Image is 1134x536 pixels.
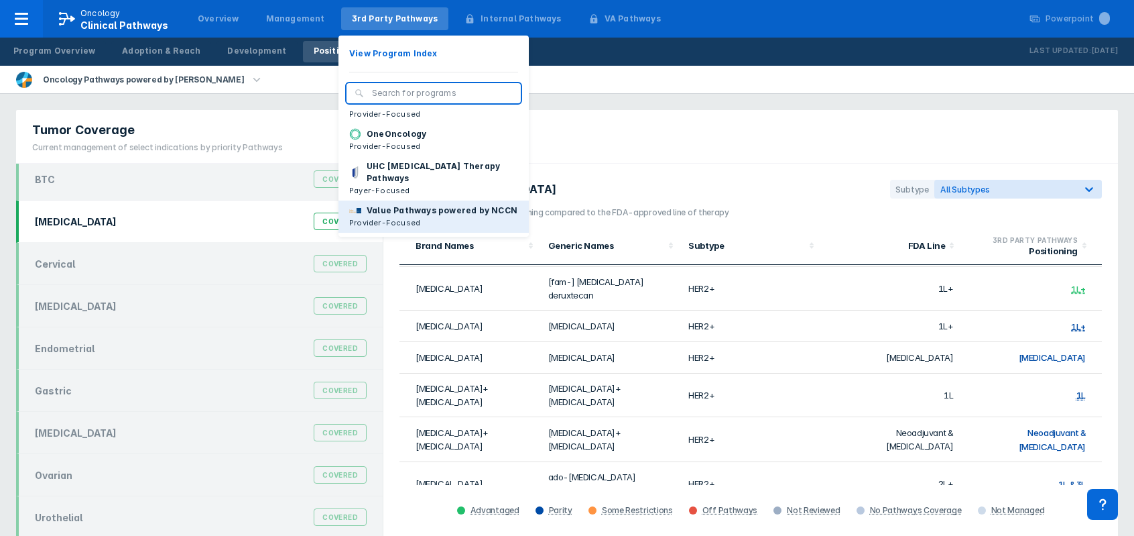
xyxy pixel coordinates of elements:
[314,170,367,188] div: Covered
[1019,427,1086,452] span: Neoadjuvant & [MEDICAL_DATA]
[35,343,94,354] div: Endometrial
[372,87,513,99] input: Search for programs
[540,342,681,373] td: [MEDICAL_DATA]
[314,45,364,57] div: Positioning
[470,505,519,516] div: Advantaged
[35,512,82,523] div: Urothelial
[821,462,962,506] td: 2L+
[38,70,249,89] div: Oncology Pathways powered by [PERSON_NAME]
[349,166,361,178] img: uhc-pathways.png
[35,427,117,439] div: [MEDICAL_DATA]
[352,13,438,25] div: 3rd Party Pathways
[680,462,821,506] td: HER2+
[548,240,665,251] div: Generic Names
[314,339,367,357] div: Covered
[187,7,250,30] a: Overview
[314,382,367,399] div: Covered
[399,267,540,311] td: [MEDICAL_DATA]
[416,240,524,251] div: Brand Names
[266,13,325,25] div: Management
[32,142,283,154] div: Current management of select indications by priority Pathways
[605,13,661,25] div: VA Pathways
[341,7,449,30] a: 3rd Party Pathways
[1029,44,1091,58] p: Last Updated:
[338,156,529,201] a: UHC [MEDICAL_DATA] Therapy PathwaysPayer-Focused
[540,462,681,506] td: ado-[MEDICAL_DATA] emtansine
[540,374,681,417] td: [MEDICAL_DATA]+[MEDICAL_DATA]
[680,342,821,373] td: HER2+
[198,13,239,25] div: Overview
[314,508,367,526] div: Covered
[399,342,540,373] td: [MEDICAL_DATA]
[399,374,540,417] td: [MEDICAL_DATA]+[MEDICAL_DATA]
[870,505,962,516] div: No Pathways Coverage
[80,19,168,31] span: Clinical Pathways
[540,267,681,311] td: [fam-] [MEDICAL_DATA] deruxtecan
[399,311,540,342] td: [MEDICAL_DATA]
[338,201,529,233] button: Value Pathways powered by NCCNProvider-Focused
[399,462,540,506] td: [MEDICAL_DATA]
[1019,353,1086,364] span: [MEDICAL_DATA]
[35,385,72,396] div: Gastric
[122,45,200,57] div: Adoption & Reach
[349,208,361,213] img: value-pathways-nccn.png
[303,41,375,62] a: Positioning
[940,184,990,195] span: All Subtypes
[111,41,211,62] a: Adoption & Reach
[1076,390,1086,401] div: 1L
[314,424,367,441] div: Covered
[349,217,517,229] p: Provider-Focused
[821,374,962,417] td: 1L
[602,505,673,516] div: Some Restrictions
[35,301,117,312] div: [MEDICAL_DATA]
[702,505,757,516] div: Off Pathways
[680,374,821,417] td: HER2+
[216,41,297,62] a: Development
[35,216,117,227] div: [MEDICAL_DATA]
[688,240,805,251] div: Subtype
[1071,321,1086,332] div: 1L+
[821,311,962,342] td: 1L+
[314,255,367,272] div: Covered
[13,45,95,57] div: Program Overview
[399,417,540,463] td: [MEDICAL_DATA]+[MEDICAL_DATA]
[1071,284,1086,294] div: 1L+
[338,44,529,64] button: View Program Index
[35,470,72,481] div: Ovarian
[3,41,106,62] a: Program Overview
[349,128,361,140] img: oneoncology.png
[80,7,121,19] p: Oncology
[680,311,821,342] td: HER2+
[255,7,336,30] a: Management
[549,505,572,516] div: Parity
[1058,480,1086,490] div: 1L & 3L
[399,207,1102,219] h3: Recommended pathways positioning compared to the FDA-approved line of therapy
[314,213,367,230] div: Covered
[367,160,518,184] p: UHC [MEDICAL_DATA] Therapy Pathways
[349,184,518,197] p: Payer-Focused
[338,124,529,156] button: OneOncologyProvider-Focused
[829,240,946,251] div: FDA Line
[367,128,426,140] p: OneOncology
[1046,13,1110,25] div: Powerpoint
[349,48,438,60] p: View Program Index
[821,417,962,463] td: Neoadjuvant & [MEDICAL_DATA]
[227,45,286,57] div: Development
[349,140,426,152] p: Provider-Focused
[35,174,55,185] div: BTC
[481,13,561,25] div: Internal Pathways
[35,258,75,270] div: Cervical
[1091,44,1118,58] p: [DATE]
[540,311,681,342] td: [MEDICAL_DATA]
[367,205,517,217] p: Value Pathways powered by NCCN
[680,267,821,311] td: HER2+
[787,505,840,516] div: Not Reviewed
[991,505,1045,516] div: Not Managed
[680,417,821,463] td: HER2+
[314,297,367,315] div: Covered
[349,108,518,120] p: Provider-Focused
[314,466,367,484] div: Covered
